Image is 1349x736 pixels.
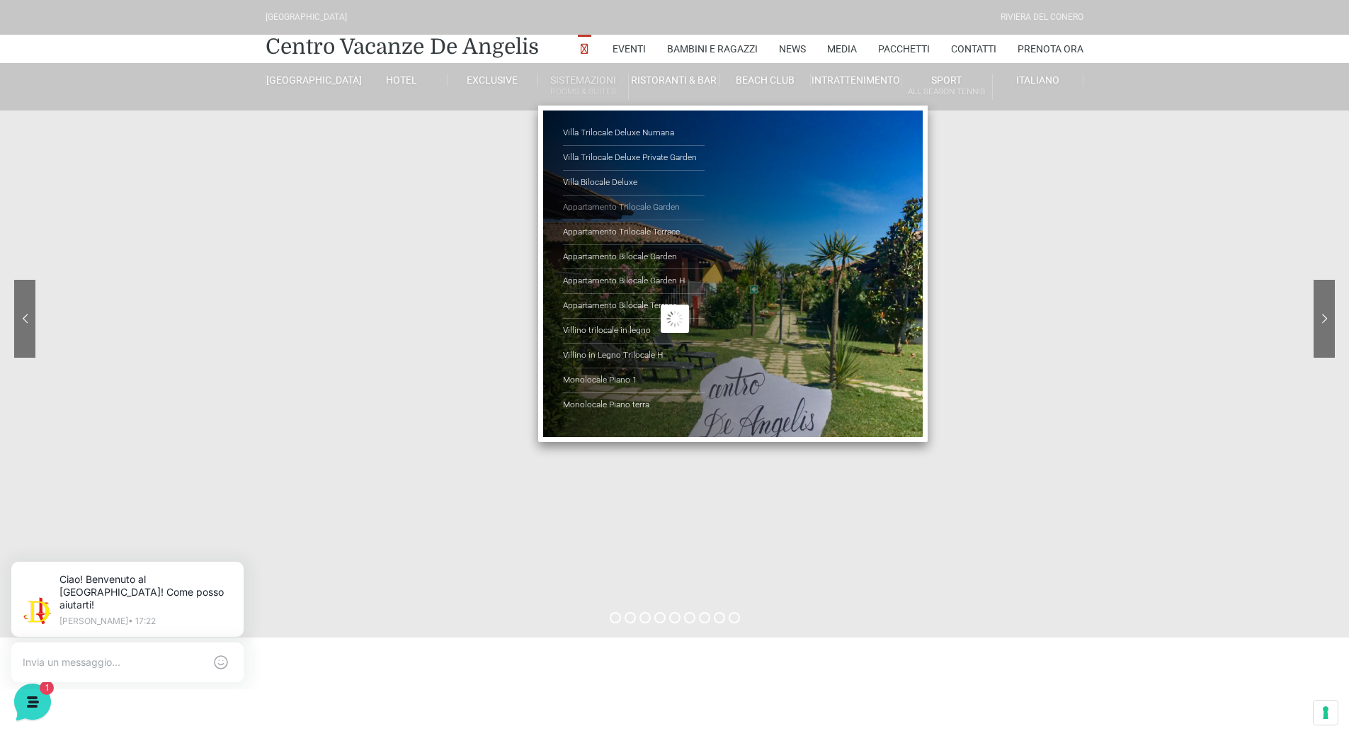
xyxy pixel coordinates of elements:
span: [PERSON_NAME] [59,136,238,150]
a: [PERSON_NAME]Ciao! Benvenuto al [GEOGRAPHIC_DATA]! Come posso aiutarti!ora1 [17,130,266,173]
a: Contatti [951,35,996,63]
p: ora [247,136,261,149]
h2: Ciao da De Angelis Resort 👋 [11,11,238,57]
span: Trova una risposta [23,235,110,247]
a: Monolocale Piano 1 [563,368,705,393]
span: 1 [246,153,261,167]
a: News [779,35,806,63]
a: Beach Club [720,74,811,86]
div: Riviera Del Conero [1001,11,1083,24]
a: [DEMOGRAPHIC_DATA] tutto [126,113,261,125]
p: Messaggi [123,475,161,487]
p: Ciao! Benvenuto al [GEOGRAPHIC_DATA]! Come posso aiutarti! [59,153,238,167]
span: 1 [142,453,152,463]
a: Media [827,35,857,63]
a: Villino trilocale in legno [563,319,705,344]
p: Aiuto [218,475,239,487]
span: Italiano [1016,74,1059,86]
small: All Season Tennis [901,85,991,98]
p: [PERSON_NAME] • 17:22 [68,72,241,81]
button: 1Messaggi [98,455,186,487]
iframe: Customerly Messenger Launcher [11,681,54,723]
button: Le tue preferenze relative al consenso per le tecnologie di tracciamento [1314,701,1338,725]
a: Appartamento Trilocale Garden [563,196,705,220]
a: Appartamento Trilocale Terrace [563,220,705,245]
img: light [31,52,59,81]
a: Intrattenimento [811,74,901,86]
a: Eventi [613,35,646,63]
a: Ristoranti & Bar [629,74,719,86]
button: Aiuto [185,455,272,487]
a: SportAll Season Tennis [901,74,992,100]
span: Inizia una conversazione [92,187,209,198]
button: Inizia una conversazione [23,179,261,207]
small: Rooms & Suites [538,85,628,98]
a: Villa Trilocale Deluxe Numana [563,121,705,146]
a: Apri Centro Assistenza [151,235,261,247]
a: Exclusive [448,74,538,86]
a: Hotel [356,74,447,86]
a: Pacchetti [878,35,930,63]
span: Le tue conversazioni [23,113,120,125]
a: Villa Trilocale Deluxe Private Garden [563,146,705,171]
img: light [23,137,51,166]
a: Monolocale Piano terra [563,393,705,417]
input: Cerca un articolo... [32,266,232,280]
a: [GEOGRAPHIC_DATA] [266,74,356,86]
p: La nostra missione è rendere la tua esperienza straordinaria! [11,62,238,91]
button: Home [11,455,98,487]
a: Appartamento Bilocale Garden H [563,269,705,294]
a: Appartamento Bilocale Garden [563,245,705,270]
a: Prenota Ora [1018,35,1083,63]
a: Bambini e Ragazzi [667,35,758,63]
a: Appartamento Bilocale Terrace [563,294,705,319]
a: Centro Vacanze De Angelis [266,33,539,61]
a: Villino in Legno Trilocale H [563,344,705,368]
div: [GEOGRAPHIC_DATA] [266,11,347,24]
p: Home [42,475,67,487]
p: Ciao! Benvenuto al [GEOGRAPHIC_DATA]! Come posso aiutarti! [68,28,241,67]
a: SistemazioniRooms & Suites [538,74,629,100]
a: Villa Bilocale Deluxe [563,171,705,196]
a: Italiano [993,74,1083,86]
